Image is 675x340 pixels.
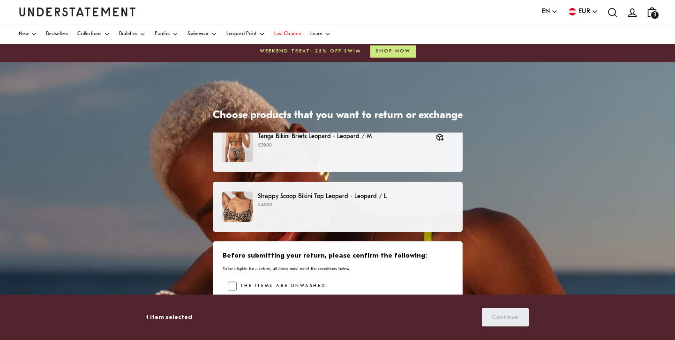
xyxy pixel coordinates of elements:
span: Bestsellers [46,32,68,37]
p: €49.00 [258,201,453,209]
a: Bralettes [119,24,146,44]
span: Collections [77,32,101,37]
button: EN [542,7,558,17]
a: Swimwear [187,24,217,44]
a: Panties [155,24,178,44]
a: Understatement Homepage [19,7,136,16]
a: Collections [77,24,109,44]
p: Strappy Scoop Bikini Top Leopard - Leopard / L [258,192,453,201]
span: Leopard Print [226,32,257,37]
a: Bestsellers [46,24,68,44]
span: WEEKEND TREAT: 25% OFF SWIM [260,48,361,55]
h3: Before submitting your return, please confirm the following: [223,251,452,261]
span: Panties [155,32,170,37]
h1: Choose products that you want to return or exchange [213,109,463,123]
a: WEEKEND TREAT: 25% OFF SWIMShop now [19,45,656,58]
span: Swimwear [187,32,209,37]
button: EUR [567,7,598,17]
span: 3 [651,11,659,19]
span: Learn [310,32,323,37]
a: 3 [642,2,662,22]
span: New [19,32,29,37]
button: Shop now [370,45,416,58]
p: Tanga Bikini Briefs Leopard - Leopard / M [258,132,427,141]
img: LEPS-BRA-110-1.jpg [222,192,253,222]
label: The items are unwashed. [237,281,328,291]
img: SS25_PDP_Template_Shopify_1.jpg [222,132,253,162]
a: Leopard Print [226,24,265,44]
a: Last Chance [274,24,301,44]
p: €39.00 [258,142,427,149]
span: EUR [578,7,590,17]
span: EN [542,7,550,17]
span: Bralettes [119,32,138,37]
span: Last Chance [274,32,301,37]
a: New [19,24,37,44]
a: Learn [310,24,331,44]
p: To be eligible for a return, all items must meet the conditions below. [223,266,452,272]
